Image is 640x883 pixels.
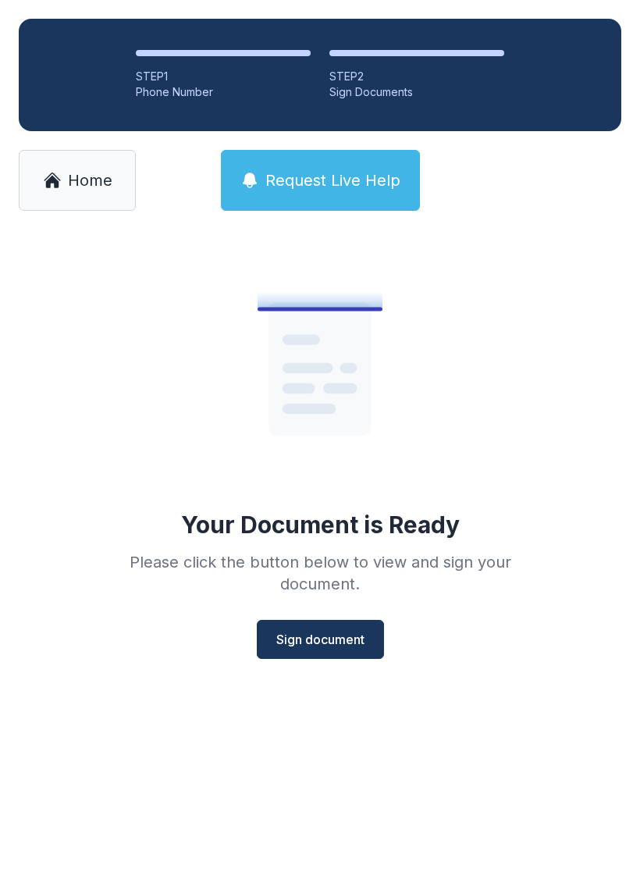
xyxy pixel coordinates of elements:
div: Sign Documents [329,84,504,100]
span: Request Live Help [265,169,400,191]
div: STEP 2 [329,69,504,84]
div: Phone Number [136,84,311,100]
span: Home [68,169,112,191]
div: Your Document is Ready [181,511,460,539]
div: STEP 1 [136,69,311,84]
div: Please click the button below to view and sign your document. [95,551,545,595]
span: Sign document [276,630,364,649]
